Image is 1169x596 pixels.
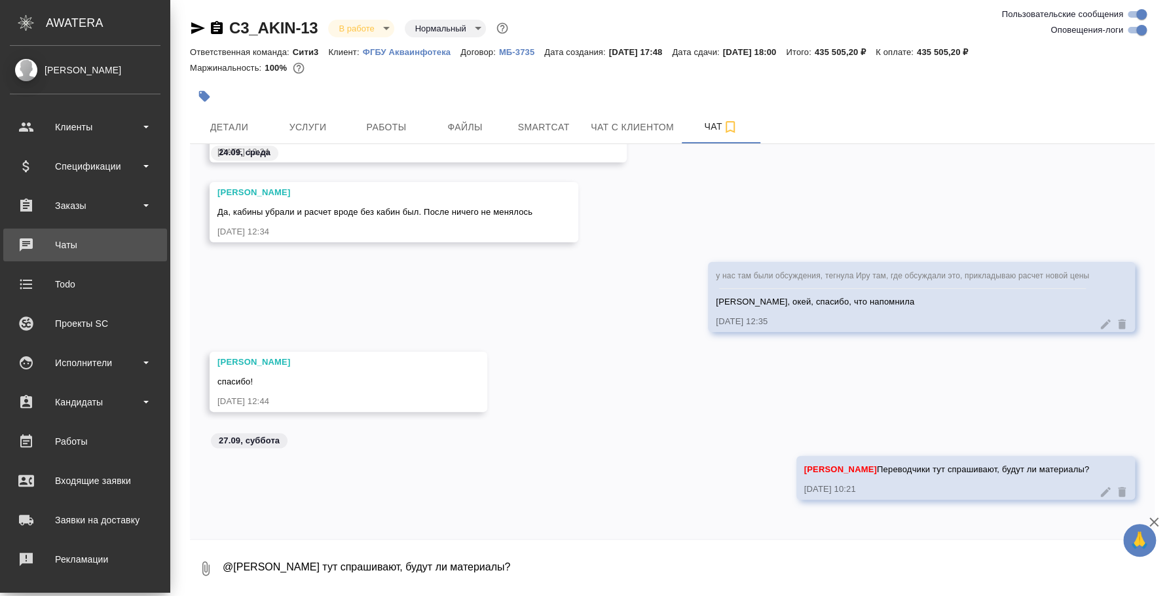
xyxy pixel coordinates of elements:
div: Проекты SC [10,314,160,333]
a: C3_AKIN-13 [229,19,318,37]
div: Кандидаты [10,392,160,412]
span: Работы [355,119,418,136]
a: Работы [3,425,167,458]
span: Детали [198,119,261,136]
button: Скопировать ссылку для ЯМессенджера [190,20,206,36]
p: ФГБУ Акваинфотека [363,47,461,57]
button: Добавить тэг [190,82,219,111]
div: Заказы [10,196,160,215]
span: Чат с клиентом [591,119,674,136]
span: Переводчики тут спрашивают, будут ли материалы? [804,464,1089,474]
p: Маржинальность: [190,63,265,73]
button: 🙏 [1123,524,1156,557]
a: ФГБУ Акваинфотека [363,46,461,57]
span: спасибо! [217,377,253,386]
p: МБ-3735 [499,47,544,57]
span: Услуги [276,119,339,136]
div: [DATE] 12:44 [217,395,441,408]
div: [PERSON_NAME] [10,63,160,77]
span: Чат [690,119,752,135]
div: Заявки на доставку [10,510,160,530]
span: Smartcat [512,119,575,136]
p: 24.09, среда [219,146,270,159]
div: Рекламации [10,549,160,569]
p: 435 505,20 ₽ [815,47,876,57]
svg: Подписаться [722,119,738,135]
span: у нас там были обсуждения, тегнула Иру там, где обсуждали это, прикладываю расчет новой цены [716,271,1089,280]
p: Дата сдачи: [672,47,722,57]
div: AWATERA [46,10,170,36]
button: Нормальный [411,23,470,34]
a: Чаты [3,229,167,261]
a: Рекламации [3,543,167,576]
p: К оплате: [876,47,917,57]
p: Итого: [786,47,814,57]
span: Пользовательские сообщения [1001,8,1123,21]
p: 100% [265,63,290,73]
p: [DATE] 17:48 [609,47,673,57]
p: Клиент: [328,47,362,57]
span: [PERSON_NAME] [804,464,877,474]
button: В работе [335,23,378,34]
button: 0.00 RUB; [290,60,307,77]
div: [PERSON_NAME] [217,186,532,199]
span: [PERSON_NAME], окей, спасибо, что напомнила [716,297,914,307]
div: В работе [328,20,394,37]
span: 🙏 [1128,527,1151,554]
p: 27.09, суббота [219,434,280,447]
div: В работе [405,20,486,37]
p: Сити3 [293,47,329,57]
p: Договор: [460,47,499,57]
a: МБ-3735 [499,46,544,57]
span: Файлы [434,119,496,136]
a: Todo [3,268,167,301]
div: Исполнители [10,353,160,373]
a: Проекты SC [3,307,167,340]
div: Спецификации [10,157,160,176]
p: 435 505,20 ₽ [917,47,978,57]
div: Работы [10,432,160,451]
button: Скопировать ссылку [209,20,225,36]
div: Входящие заявки [10,471,160,491]
span: Оповещения-логи [1050,24,1123,37]
a: Входящие заявки [3,464,167,497]
div: Todo [10,274,160,294]
div: Клиенты [10,117,160,137]
span: Да, кабины убрали и расчет вроде без кабин был. После ничего не менялось [217,207,532,217]
div: [DATE] 10:21 [804,483,1089,496]
p: Дата создания: [544,47,608,57]
a: Заявки на доставку [3,504,167,536]
div: [PERSON_NAME] [217,356,441,369]
div: [DATE] 12:34 [217,225,532,238]
button: Доп статусы указывают на важность/срочность заказа [494,20,511,37]
div: Чаты [10,235,160,255]
p: Ответственная команда: [190,47,293,57]
p: [DATE] 18:00 [723,47,787,57]
div: [DATE] 12:35 [716,315,1089,328]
